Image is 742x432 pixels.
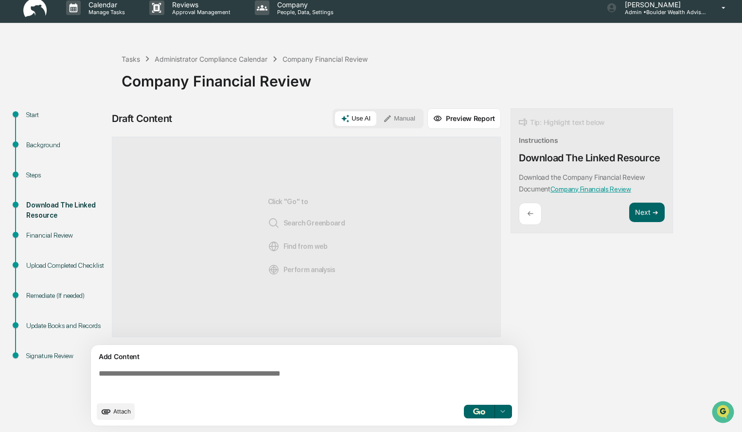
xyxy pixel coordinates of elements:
div: Background [26,140,106,150]
p: Company [269,0,338,9]
div: 🔎 [10,142,18,150]
div: Instructions [519,136,558,144]
img: Analysis [268,264,280,276]
a: 🗄️Attestations [67,119,124,136]
p: Calendar [81,0,130,9]
button: Start new chat [165,77,177,89]
div: Download The Linked Resource [26,200,106,221]
a: Company Financials Review [550,185,631,193]
img: Search [268,217,280,229]
p: Admin • Boulder Wealth Advisors [617,9,707,16]
img: 1746055101610-c473b297-6a78-478c-a979-82029cc54cd1 [10,74,27,92]
p: People, Data, Settings [269,9,338,16]
div: Steps [26,170,106,180]
button: Preview Report [427,108,501,129]
span: Find from web [268,241,328,252]
button: Use AI [335,111,376,126]
div: Remediate (If needed) [26,291,106,301]
a: 🔎Data Lookup [6,137,65,155]
div: Signature Review [26,351,106,361]
div: 🖐️ [10,123,18,131]
button: Manual [377,111,421,126]
span: Data Lookup [19,141,61,151]
img: Web [268,241,280,252]
div: 🗄️ [71,123,78,131]
div: Update Books and Records [26,321,106,331]
a: 🖐️Preclearance [6,119,67,136]
div: Company Financial Review [122,65,737,90]
div: Administrator Compliance Calendar [155,55,267,63]
span: Preclearance [19,122,63,132]
p: [PERSON_NAME] [617,0,707,9]
span: Attach [113,408,131,415]
p: Download the Company Financial Review Document [519,173,645,193]
div: Download The Linked Resource [519,152,660,164]
button: upload document [97,403,135,420]
p: How can we help? [10,20,177,36]
div: Upload Completed Checklist [26,260,106,271]
p: Manage Tasks [81,9,130,16]
div: Start [26,110,106,120]
div: Add Content [97,351,512,363]
span: Pylon [97,165,118,172]
div: Draft Content [112,113,172,124]
div: Click "Go" to [268,153,345,321]
p: ← [527,209,533,218]
div: Financial Review [26,230,106,241]
div: Start new chat [33,74,159,84]
div: We're available if you need us! [33,84,123,92]
button: Go [464,405,495,418]
a: Powered byPylon [69,164,118,172]
div: Tasks [122,55,140,63]
p: Approval Management [164,9,235,16]
span: Perform analysis [268,264,336,276]
iframe: Open customer support [711,400,737,426]
div: Tip: Highlight text below [519,117,604,128]
img: Go [473,408,485,415]
button: Next ➔ [629,203,665,223]
span: Search Greenboard [268,217,345,229]
div: Company Financial Review [283,55,368,63]
p: Reviews [164,0,235,9]
span: Attestations [80,122,121,132]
